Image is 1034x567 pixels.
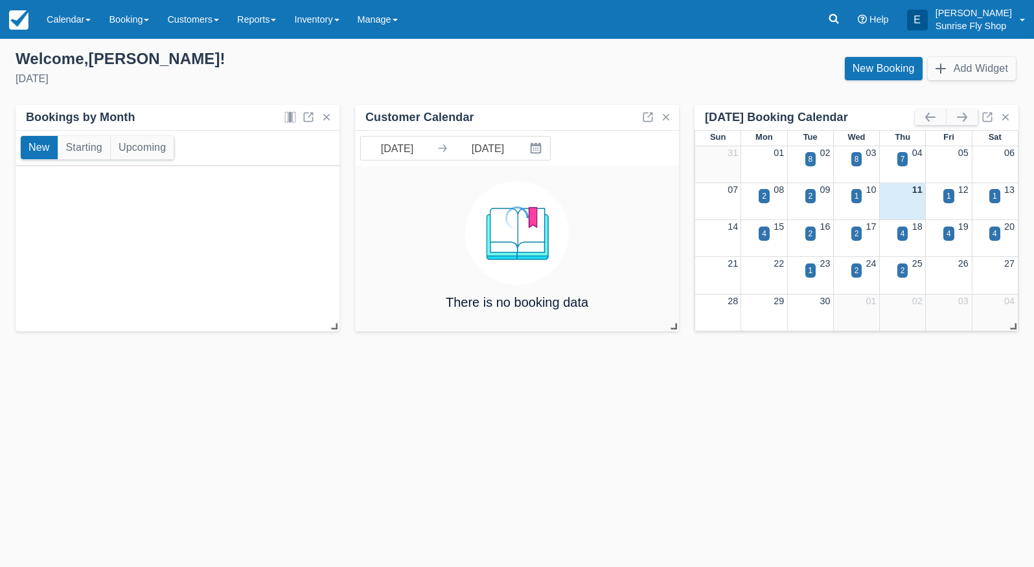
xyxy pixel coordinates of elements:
[947,190,951,202] div: 1
[1004,221,1015,232] a: 20
[912,296,923,306] a: 02
[936,6,1012,19] p: [PERSON_NAME]
[912,258,923,269] a: 25
[728,296,738,306] a: 28
[866,221,877,232] a: 17
[21,136,58,159] button: New
[855,228,859,239] div: 2
[820,148,830,158] a: 02
[958,296,969,306] a: 03
[855,265,859,276] div: 2
[710,132,726,142] span: Sun
[16,71,507,87] div: [DATE]
[901,228,905,239] div: 4
[728,184,738,195] a: 07
[774,258,784,269] a: 22
[901,153,905,165] div: 7
[866,296,877,306] a: 01
[866,184,877,195] a: 10
[1004,148,1015,158] a: 06
[858,15,867,24] i: Help
[728,221,738,232] a: 14
[855,190,859,202] div: 1
[958,258,969,269] a: 26
[866,258,877,269] a: 24
[111,136,174,159] button: Upcoming
[845,57,923,80] a: New Booking
[943,132,954,142] span: Fri
[9,10,29,30] img: checkfront-main-nav-mini-logo.png
[58,136,110,159] button: Starting
[728,148,738,158] a: 31
[936,19,1012,32] p: Sunrise Fly Shop
[866,148,877,158] a: 03
[728,258,738,269] a: 21
[947,228,951,239] div: 4
[1004,184,1015,195] a: 13
[912,221,923,232] a: 18
[869,14,889,25] span: Help
[809,190,813,202] div: 2
[855,153,859,165] div: 8
[912,148,923,158] a: 04
[912,184,923,195] a: 11
[803,132,818,142] span: Tue
[705,110,915,125] div: [DATE] Booking Calendar
[895,132,910,142] span: Thu
[993,228,997,239] div: 4
[1004,296,1015,306] a: 04
[762,228,766,239] div: 4
[989,132,1002,142] span: Sat
[774,148,784,158] a: 01
[1004,258,1015,269] a: 27
[820,221,830,232] a: 16
[809,228,813,239] div: 2
[809,153,813,165] div: 8
[762,190,766,202] div: 2
[774,296,784,306] a: 29
[820,258,830,269] a: 23
[16,49,507,69] div: Welcome , [PERSON_NAME] !
[820,184,830,195] a: 09
[809,265,813,276] div: 1
[907,10,928,30] div: E
[901,265,905,276] div: 2
[847,132,865,142] span: Wed
[820,296,830,306] a: 30
[755,132,773,142] span: Mon
[958,221,969,232] a: 19
[958,148,969,158] a: 05
[993,190,997,202] div: 1
[26,110,135,125] div: Bookings by Month
[774,221,784,232] a: 15
[774,184,784,195] a: 08
[928,57,1016,80] button: Add Widget
[958,184,969,195] a: 12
